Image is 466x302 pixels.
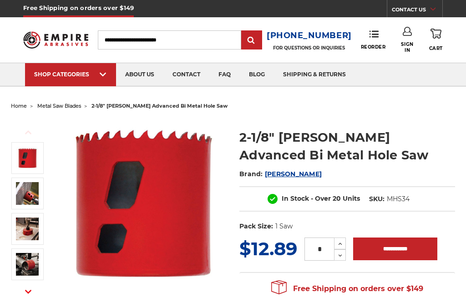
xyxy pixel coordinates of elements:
a: Cart [429,27,443,53]
img: 2-1/8" Morse Advanced Bi Metal Hole Saw [16,182,39,205]
div: SHOP CATEGORIES [34,71,107,78]
dd: MHS34 [387,194,410,204]
img: Empire Abrasives [23,27,88,53]
h1: 2-1/8" [PERSON_NAME] Advanced Bi Metal Hole Saw [239,129,455,164]
span: Reorder [361,44,386,50]
span: Units [343,194,360,203]
a: faq [209,63,240,86]
img: 2-1/8" Morse Advanced Bi Metal Hole Saw [57,119,227,288]
img: 2-1/8" Morse Advanced Bi Metal Hole Saw [16,218,39,240]
a: contact [163,63,209,86]
span: In Stock [282,194,309,203]
a: home [11,103,27,109]
span: 2-1/8" [PERSON_NAME] advanced bi metal hole saw [91,103,228,109]
a: [PHONE_NUMBER] [267,29,352,42]
a: about us [116,63,163,86]
span: $12.89 [239,238,297,260]
a: blog [240,63,274,86]
a: CONTACT US [392,5,442,17]
span: Brand: [239,170,263,178]
dt: Pack Size: [239,222,273,231]
p: FOR QUESTIONS OR INQUIRIES [267,45,352,51]
a: Reorder [361,30,386,50]
span: Free Shipping on orders over $149 [271,280,423,298]
a: shipping & returns [274,63,355,86]
dd: 1 Saw [275,222,293,231]
input: Submit [243,31,261,50]
span: Sign In [398,41,417,53]
span: 20 [333,194,341,203]
a: metal saw blades [37,103,81,109]
img: 2-1/8" Morse Advanced Bi Metal Hole Saw [16,147,39,169]
span: - Over [311,194,331,203]
button: Next [17,282,39,302]
span: Cart [429,45,443,51]
img: 2-1/8" Morse Advanced Bi Metal Hole Saw [16,253,39,276]
a: [PERSON_NAME] [265,170,322,178]
button: Previous [17,123,39,142]
dt: SKU: [369,194,385,204]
